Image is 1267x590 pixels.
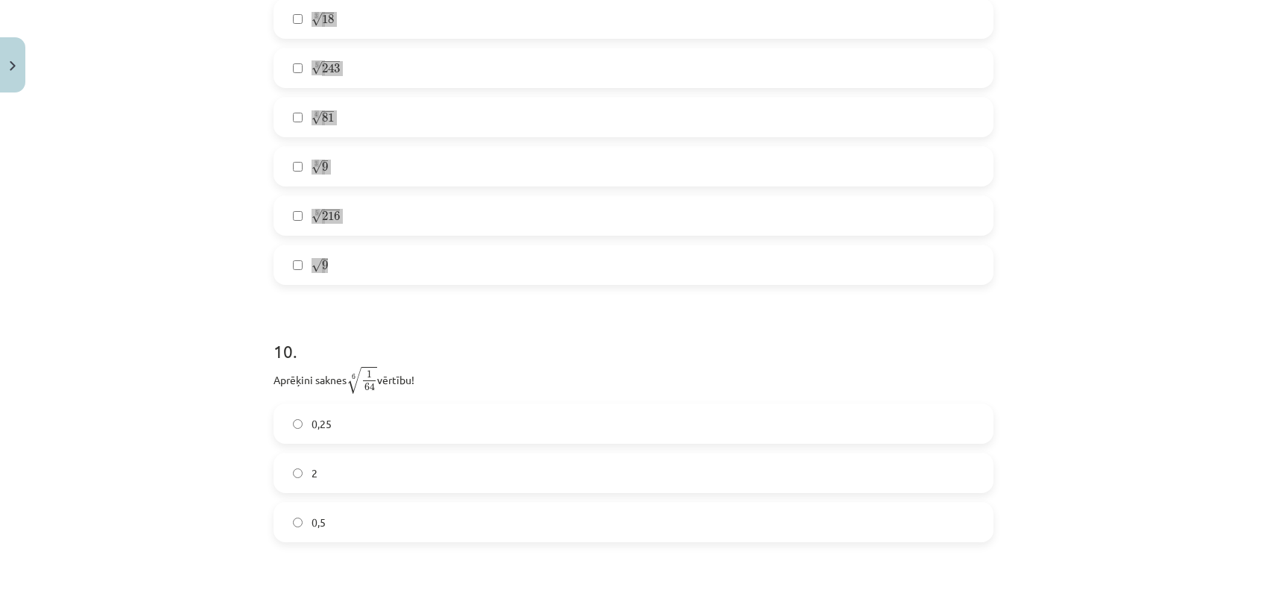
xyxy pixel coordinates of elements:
span: 243 [322,63,340,73]
span: √ [312,61,322,75]
span: √ [312,160,322,174]
span: 0,25 [312,416,332,432]
span: 1 [367,371,372,378]
span: √ [312,259,322,272]
input: 0,5 [293,518,303,527]
span: √ [312,13,322,26]
span: 18 [322,15,334,24]
span: 81 [322,113,334,122]
span: √ [312,210,322,223]
span: √ [312,111,322,125]
p: Aprēķini saknes vērtību! [274,365,993,395]
span: 9 [322,163,328,172]
input: 2 [293,468,303,478]
span: 0,5 [312,515,326,530]
span: 64 [364,383,375,391]
span: 9 [322,261,328,270]
span: √ [347,367,361,394]
span: 2 [312,465,317,481]
span: 216 [322,212,340,221]
input: 0,25 [293,419,303,429]
img: icon-close-lesson-0947bae3869378f0d4975bcd49f059093ad1ed9edebbc8119c70593378902aed.svg [10,61,16,71]
h1: 10 . [274,315,993,361]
